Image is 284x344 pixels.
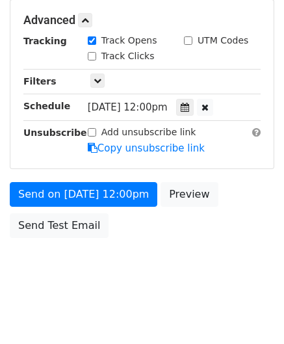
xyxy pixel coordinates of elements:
strong: Schedule [23,101,70,111]
iframe: Chat Widget [219,282,284,344]
a: Send Test Email [10,213,109,238]
strong: Unsubscribe [23,127,87,138]
span: [DATE] 12:00pm [88,101,168,113]
label: Add unsubscribe link [101,126,196,139]
strong: Filters [23,76,57,86]
label: Track Opens [101,34,157,47]
h5: Advanced [23,13,261,27]
label: Track Clicks [101,49,155,63]
label: UTM Codes [198,34,248,47]
a: Copy unsubscribe link [88,142,205,154]
a: Preview [161,182,218,207]
strong: Tracking [23,36,67,46]
a: Send on [DATE] 12:00pm [10,182,157,207]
